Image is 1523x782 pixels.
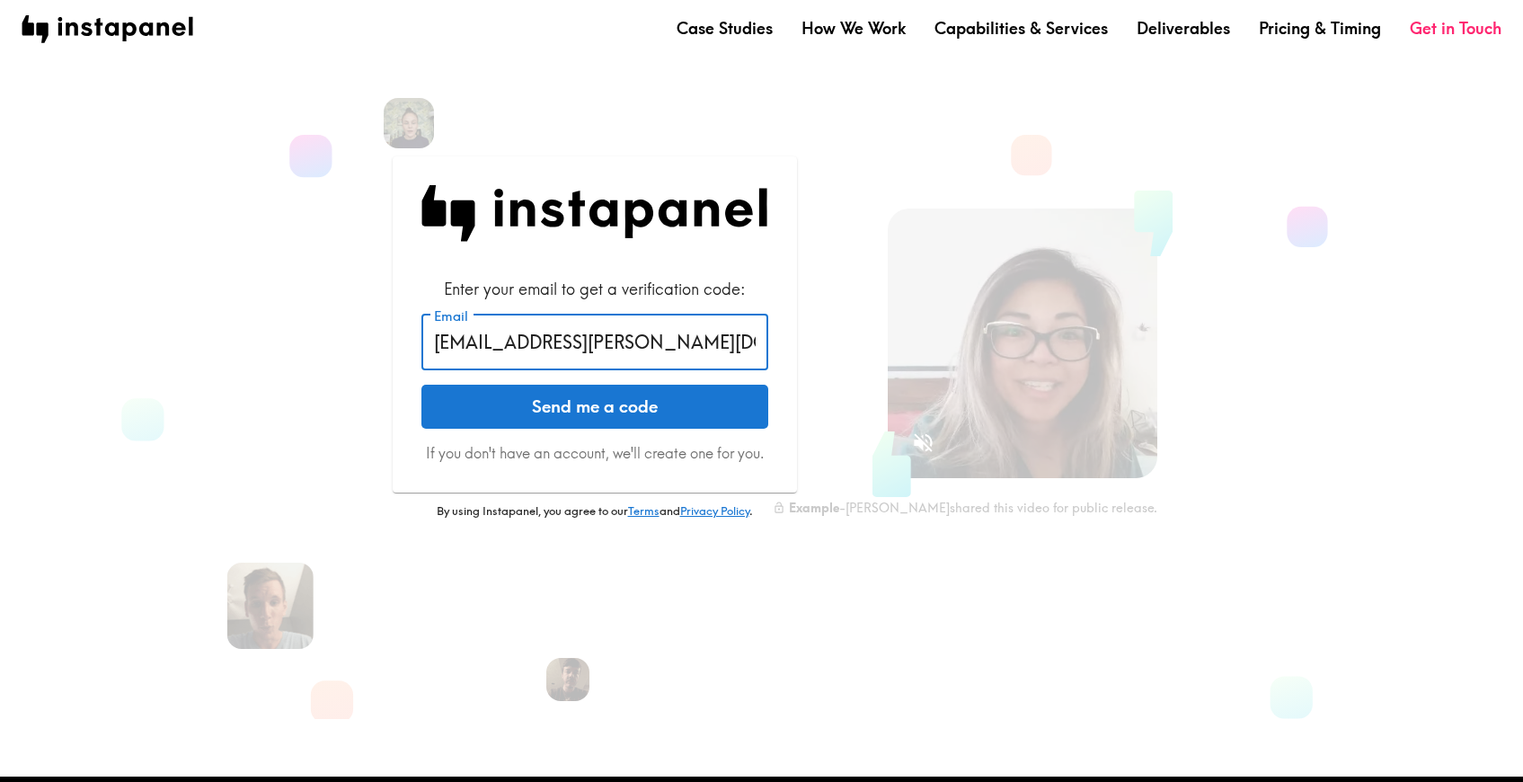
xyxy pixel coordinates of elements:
img: Spencer [546,658,589,701]
a: Get in Touch [1410,17,1501,40]
label: Email [434,307,468,326]
a: Privacy Policy [680,503,749,518]
div: - [PERSON_NAME] shared this video for public release. [773,500,1157,516]
a: How We Work [801,17,906,40]
b: Example [789,500,839,516]
a: Capabilities & Services [934,17,1108,40]
p: By using Instapanel, you agree to our and . [393,503,797,520]
div: Enter your email to get a verification code: [421,278,768,300]
p: If you don't have an account, we'll create one for you. [421,443,768,463]
img: instapanel [22,15,193,43]
a: Case Studies [677,17,773,40]
a: Pricing & Timing [1259,17,1381,40]
img: Eric [226,563,313,649]
a: Terms [628,503,660,518]
img: Martina [384,98,434,148]
button: Sound is off [904,423,943,462]
img: Instapanel [421,185,768,242]
a: Deliverables [1137,17,1230,40]
button: Send me a code [421,385,768,430]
